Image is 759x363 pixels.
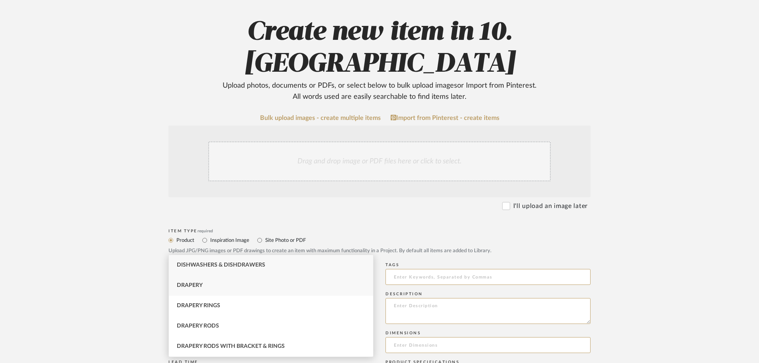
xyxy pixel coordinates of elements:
input: Enter Keywords, Separated by Commas [385,269,591,285]
span: Drapery Rods with Bracket & Rings [177,343,285,349]
div: Tags [385,263,591,267]
div: Upload JPG/PNG images or PDF drawings to create an item with maximum functionality in a Project. ... [168,247,591,255]
span: Drapery Rods [177,323,219,329]
a: Import from Pinterest - create items [391,114,499,122]
span: Dishwashers & Dishdrawers [177,262,265,268]
a: Bulk upload images - create multiple items [260,115,381,122]
label: Product [176,236,194,245]
label: I'll upload an image later [513,201,588,211]
h2: Create new item in 10. [GEOGRAPHIC_DATA] [126,16,633,102]
span: Drapery [177,283,203,288]
span: Drapery Rings [177,303,220,308]
label: Site Photo or PDF [264,236,306,245]
input: Enter Dimensions [385,337,591,353]
span: required [198,229,213,233]
div: Description [385,292,591,296]
div: Upload photos, documents or PDFs, or select below to bulk upload images or Import from Pinterest ... [216,80,543,102]
div: Item Type [168,229,591,233]
mat-radio-group: Select item type [168,235,591,245]
div: Dimensions [385,331,591,336]
label: Inspiration Image [209,236,249,245]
